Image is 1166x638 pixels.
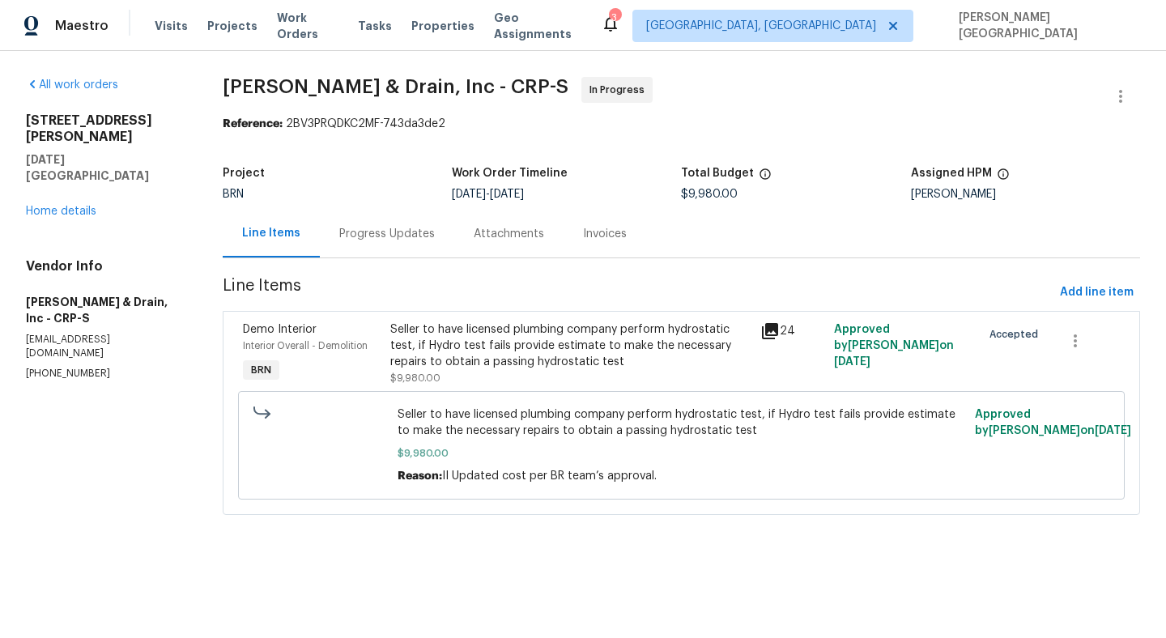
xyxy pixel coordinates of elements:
[358,20,392,32] span: Tasks
[609,10,620,26] div: 3
[834,356,870,368] span: [DATE]
[26,294,184,326] h5: [PERSON_NAME] & Drain, Inc - CRP-S
[223,168,265,179] h5: Project
[26,79,118,91] a: All work orders
[490,189,524,200] span: [DATE]
[398,470,442,482] span: Reason:
[452,168,568,179] h5: Work Order Timeline
[681,189,738,200] span: $9,980.00
[834,324,954,368] span: Approved by [PERSON_NAME] on
[474,226,544,242] div: Attachments
[975,409,1131,436] span: Approved by [PERSON_NAME] on
[26,367,184,381] p: [PHONE_NUMBER]
[277,10,338,42] span: Work Orders
[1095,425,1131,436] span: [DATE]
[26,151,184,184] h5: [DATE][GEOGRAPHIC_DATA]
[681,168,754,179] h5: Total Budget
[155,18,188,34] span: Visits
[494,10,581,42] span: Geo Assignments
[26,333,184,360] p: [EMAIL_ADDRESS][DOMAIN_NAME]
[442,470,657,482] span: II Updated cost per BR team’s approval.
[583,226,627,242] div: Invoices
[223,77,568,96] span: [PERSON_NAME] & Drain, Inc - CRP-S
[26,206,96,217] a: Home details
[911,168,992,179] h5: Assigned HPM
[760,321,824,341] div: 24
[223,278,1053,308] span: Line Items
[223,189,244,200] span: BRN
[1053,278,1140,308] button: Add line item
[759,168,772,189] span: The total cost of line items that have been proposed by Opendoor. This sum includes line items th...
[646,18,876,34] span: [GEOGRAPHIC_DATA], [GEOGRAPHIC_DATA]
[339,226,435,242] div: Progress Updates
[207,18,257,34] span: Projects
[243,341,368,351] span: Interior Overall - Demolition
[242,225,300,241] div: Line Items
[390,373,440,383] span: $9,980.00
[952,10,1142,42] span: [PERSON_NAME][GEOGRAPHIC_DATA]
[55,18,109,34] span: Maestro
[390,321,750,370] div: Seller to have licensed plumbing company perform hydrostatic test, if Hydro test fails provide es...
[398,445,965,461] span: $9,980.00
[452,189,486,200] span: [DATE]
[452,189,524,200] span: -
[223,116,1140,132] div: 2BV3PRQDKC2MF-743da3de2
[997,168,1010,189] span: The hpm assigned to this work order.
[26,258,184,274] h4: Vendor Info
[411,18,474,34] span: Properties
[243,324,317,335] span: Demo Interior
[398,406,965,439] span: Seller to have licensed plumbing company perform hydrostatic test, if Hydro test fails provide es...
[1060,283,1134,303] span: Add line item
[223,118,283,130] b: Reference:
[911,189,1140,200] div: [PERSON_NAME]
[589,82,651,98] span: In Progress
[245,362,278,378] span: BRN
[26,113,184,145] h2: [STREET_ADDRESS][PERSON_NAME]
[989,326,1045,342] span: Accepted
